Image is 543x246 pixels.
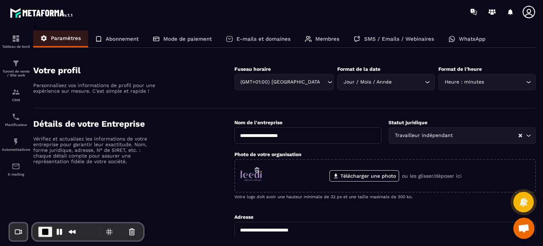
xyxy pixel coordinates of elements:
a: automationsautomationsAutomatisations [2,132,30,157]
p: Personnalisez vos informations de profil pour une expérience sur mesure. C'est simple et rapide ! [33,82,157,94]
span: Travailleur indépendant [393,132,454,139]
span: Jour / Mois / Année [342,78,393,86]
p: Abonnement [106,36,139,42]
img: automations [12,137,20,146]
p: Paramètres [51,35,81,41]
div: Search for option [438,74,536,90]
p: Mode de paiement [163,36,212,42]
div: Search for option [234,74,334,90]
label: Photo de votre organisation [234,151,302,157]
p: Planificateur [2,123,30,127]
span: (GMT+01:00) [GEOGRAPHIC_DATA] [239,78,321,86]
button: Clear Selected [519,133,522,138]
p: Votre logo doit avoir une hauteur minimale de 32 px et une taille maximale de 300 ko. [234,194,536,199]
label: Adresse [234,214,253,220]
p: Membres [315,36,339,42]
a: formationformationTunnel de vente / Site web [2,54,30,82]
input: Search for option [320,78,326,86]
img: scheduler [12,113,20,121]
p: WhatsApp [459,36,485,42]
input: Search for option [393,78,423,86]
img: formation [12,88,20,96]
a: emailemailE-mailing [2,157,30,182]
label: Statut juridique [389,120,427,125]
label: Nom de l'entreprise [234,120,282,125]
img: logo [10,6,74,19]
p: ou les glisser/déposer ici [402,173,462,179]
p: Automatisations [2,148,30,151]
p: Tableau de bord [2,45,30,48]
h4: Votre profil [33,65,234,75]
a: formationformationTableau de bord [2,29,30,54]
p: SMS / Emails / Webinaires [364,36,434,42]
p: CRM [2,98,30,102]
p: Tunnel de vente / Site web [2,69,30,77]
div: Search for option [337,74,435,90]
span: Heure : minutes [443,78,485,86]
p: Vérifiez et actualisez les informations de votre entreprise pour garantir leur exactitude. Nom, f... [33,136,157,164]
input: Search for option [454,132,518,139]
label: Format de la date [337,66,380,72]
p: E-mailing [2,172,30,176]
img: formation [12,34,20,43]
a: schedulerschedulerPlanificateur [2,107,30,132]
a: formationformationCRM [2,82,30,107]
a: Ouvrir le chat [513,218,535,239]
input: Search for option [485,78,524,86]
label: Télécharger une photo [329,170,399,182]
div: Search for option [389,127,536,144]
h4: Détails de votre Entreprise [33,119,234,129]
img: formation [12,59,20,68]
img: email [12,162,20,171]
label: Fuseau horaire [234,66,271,72]
p: E-mails et domaines [237,36,291,42]
label: Format de l’heure [438,66,482,72]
